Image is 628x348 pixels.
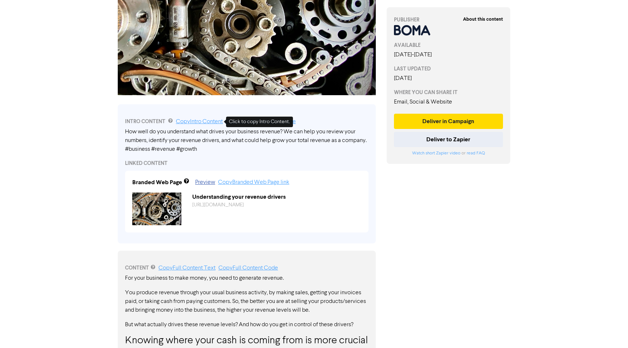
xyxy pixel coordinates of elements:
[176,119,223,125] a: Copy Intro Content
[535,270,628,348] iframe: Chat Widget
[125,274,369,283] p: For your business to make money, you need to generate revenue.
[125,159,369,167] div: LINKED CONTENT
[187,193,367,201] div: Understanding your revenue drivers
[394,50,503,59] div: [DATE] - [DATE]
[463,16,503,22] strong: About this content
[218,179,289,185] a: Copy Branded Web Page link
[218,265,278,271] a: Copy Full Content Code
[394,65,503,73] div: LAST UPDATED
[125,320,369,329] p: But what actually drives these revenue levels? And how do you get in control of these drivers?
[394,41,503,49] div: AVAILABLE
[125,128,369,154] div: How well do you understand what drives your business revenue? We can help you review your numbers...
[394,16,503,24] div: PUBLISHER
[394,98,503,106] div: Email, Social & Website
[125,264,369,272] div: CONTENT
[226,117,293,127] div: Click to copy Intro Content.
[467,151,485,155] a: read FAQ
[394,89,503,96] div: WHERE YOU CAN SHARE IT
[187,201,367,209] div: https://public2.bomamarketing.com/cp/7GZUp3ZcGx9o697L81gWUY?sa=JDr9FRFp
[158,265,216,271] a: Copy Full Content Text
[394,132,503,147] button: Deliver to Zapier
[394,114,503,129] button: Deliver in Campaign
[195,179,215,185] a: Preview
[132,178,182,187] div: Branded Web Page
[394,74,503,83] div: [DATE]
[412,151,460,155] a: Watch short Zapier video
[125,288,369,315] p: You produce revenue through your usual business activity, by making sales, getting your invoices ...
[192,202,244,207] a: [URL][DOMAIN_NAME]
[125,117,369,126] div: INTRO CONTENT
[394,150,503,157] div: or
